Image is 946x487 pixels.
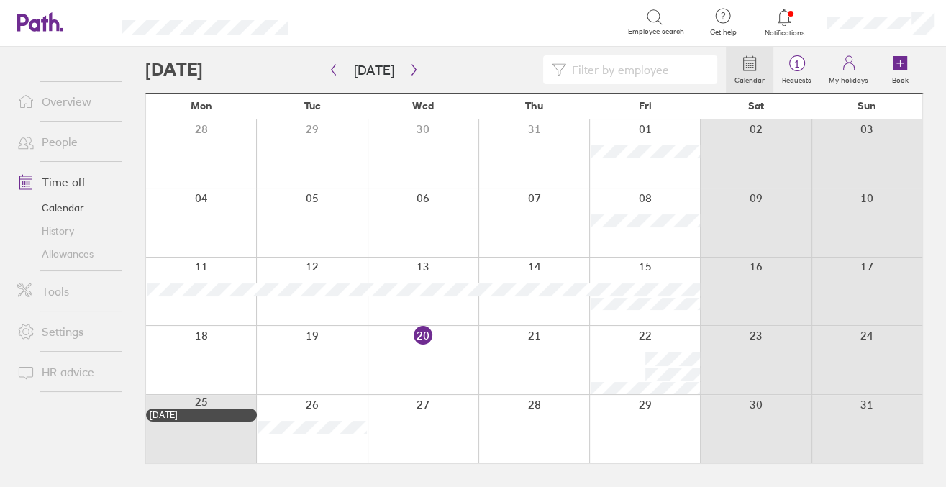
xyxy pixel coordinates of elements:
label: Calendar [726,72,773,85]
span: Fri [639,100,652,111]
span: Sat [748,100,764,111]
a: Allowances [6,242,122,265]
a: Tools [6,277,122,306]
a: People [6,127,122,156]
span: Get help [700,28,747,37]
span: Thu [525,100,543,111]
label: Requests [773,72,820,85]
span: Sun [858,100,876,111]
label: My holidays [820,72,877,85]
span: 1 [773,58,820,70]
span: Tue [304,100,321,111]
a: 1Requests [773,47,820,93]
span: Notifications [761,29,808,37]
a: Calendar [726,47,773,93]
a: Book [877,47,923,93]
a: HR advice [6,358,122,386]
input: Filter by employee [566,56,709,83]
span: Employee search [628,27,684,36]
div: Search [327,15,363,28]
a: My holidays [820,47,877,93]
a: Time off [6,168,122,196]
a: Overview [6,87,122,116]
a: Settings [6,317,122,346]
span: Mon [191,100,212,111]
span: Wed [412,100,434,111]
button: [DATE] [342,58,406,82]
a: Notifications [761,7,808,37]
a: History [6,219,122,242]
label: Book [883,72,917,85]
a: Calendar [6,196,122,219]
div: [DATE] [150,410,253,420]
